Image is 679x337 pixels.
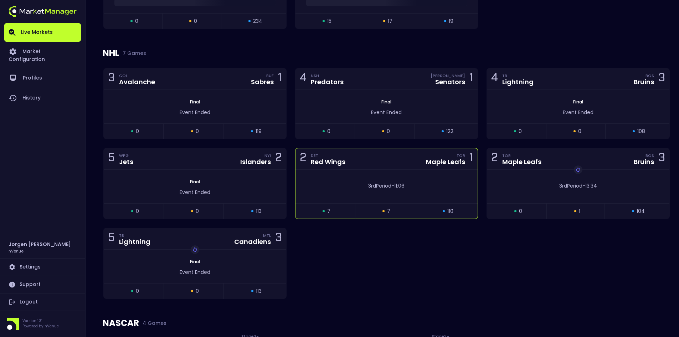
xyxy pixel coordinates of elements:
[634,159,654,165] div: Bruins
[251,79,274,85] div: Sabres
[240,159,271,165] div: Islanders
[371,109,402,116] span: Event Ended
[180,109,210,116] span: Event Ended
[575,167,581,173] img: replayImg
[645,73,654,78] div: BOS
[637,128,645,135] span: 108
[502,159,541,165] div: Maple Leafs
[188,259,202,265] span: Final
[311,159,345,165] div: Red Wings
[108,72,115,86] div: 3
[188,99,202,105] span: Final
[4,318,81,330] div: Version 1.31Powered by nVenue
[327,128,330,135] span: 0
[645,153,654,158] div: BOS
[311,79,344,85] div: Predators
[519,128,522,135] span: 0
[658,72,665,86] div: 3
[582,182,585,189] span: -
[300,152,307,165] div: 2
[4,42,81,68] a: Market Configuration
[119,159,133,165] div: Jets
[391,182,394,189] span: -
[502,153,541,158] div: TOR
[578,128,581,135] span: 0
[234,239,271,245] div: Canadiens
[22,318,59,323] p: Version 1.31
[426,159,465,165] div: Maple Leafs
[4,88,81,108] a: History
[194,17,197,25] span: 0
[469,72,473,86] div: 1
[579,208,580,215] span: 1
[300,72,307,86] div: 4
[327,208,330,215] span: 7
[256,208,262,215] span: 113
[278,72,282,86] div: 1
[449,17,453,25] span: 19
[256,128,262,135] span: 119
[136,208,139,215] span: 0
[139,320,166,326] span: 4 Games
[275,232,282,245] div: 3
[275,152,282,165] div: 2
[4,276,81,293] a: Support
[388,17,392,25] span: 17
[4,68,81,88] a: Profiles
[502,79,534,85] div: Lightning
[180,189,210,196] span: Event Ended
[368,182,391,189] span: 3rd Period
[180,269,210,276] span: Event Ended
[119,79,155,85] div: Avalanche
[637,208,645,215] span: 104
[563,109,593,116] span: Event Ended
[446,128,453,135] span: 122
[4,293,81,311] a: Logout
[119,50,146,56] span: 7 Games
[447,208,453,215] span: 110
[9,240,71,248] h2: Jorgen [PERSON_NAME]
[4,259,81,276] a: Settings
[311,73,344,78] div: NSH
[457,153,465,158] div: TOR
[311,153,345,158] div: DET
[502,73,534,78] div: TB
[135,17,138,25] span: 0
[387,128,390,135] span: 0
[108,232,115,245] div: 5
[263,233,271,238] div: MTL
[387,208,390,215] span: 7
[266,73,274,78] div: BUF
[634,79,654,85] div: Bruins
[9,248,24,254] h3: nVenue
[136,128,139,135] span: 0
[491,72,498,86] div: 4
[264,153,271,158] div: NYI
[108,152,115,165] div: 5
[136,287,139,295] span: 0
[188,179,202,185] span: Final
[196,208,199,215] span: 0
[469,152,473,165] div: 1
[119,153,133,158] div: WPG
[103,38,670,68] div: NHL
[9,6,77,17] img: logo
[658,152,665,165] div: 3
[196,128,199,135] span: 0
[196,287,199,295] span: 0
[435,79,465,85] div: Senators
[559,182,582,189] span: 3rd Period
[119,239,150,245] div: Lightning
[431,73,465,78] div: [PERSON_NAME]
[253,17,262,25] span: 234
[519,208,522,215] span: 0
[119,73,155,78] div: COL
[119,233,150,238] div: TB
[327,17,331,25] span: 15
[491,152,498,165] div: 2
[394,182,405,189] span: 11:06
[22,323,59,329] p: Powered by nVenue
[379,99,393,105] span: Final
[192,247,198,252] img: replayImg
[256,287,262,295] span: 113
